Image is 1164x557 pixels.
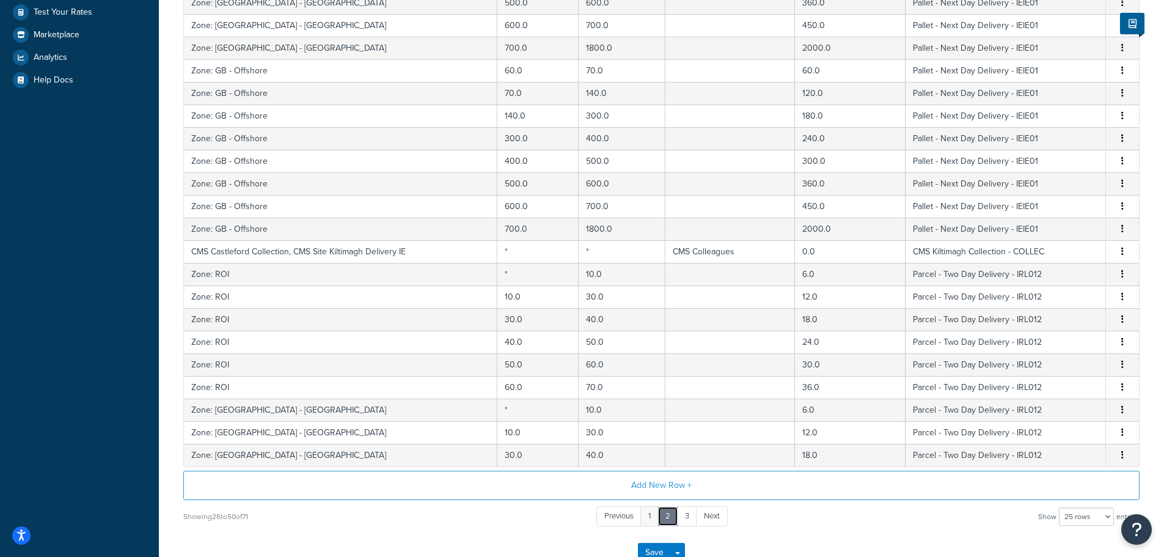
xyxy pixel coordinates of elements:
[640,506,659,526] a: 1
[704,510,720,522] span: Next
[906,331,1106,353] td: Parcel - Two Day Delivery - IRL012
[579,353,665,376] td: 60.0
[696,506,728,526] a: Next
[1116,508,1140,525] span: entries
[657,506,678,526] a: 2
[579,82,665,105] td: 140.0
[906,240,1106,263] td: CMS Kiltimagh Collection - COLLEC
[184,195,497,218] td: Zone: GB - Offshore
[579,421,665,444] td: 30.0
[497,150,578,172] td: 400.0
[497,421,578,444] td: 10.0
[497,331,578,353] td: 40.0
[579,286,665,308] td: 30.0
[906,444,1106,467] td: Parcel - Two Day Delivery - IRL012
[795,105,906,127] td: 180.0
[34,75,73,86] span: Help Docs
[497,105,578,127] td: 140.0
[906,150,1106,172] td: Pallet - Next Day Delivery - IEIE01
[795,59,906,82] td: 60.0
[497,218,578,240] td: 700.0
[906,105,1106,127] td: Pallet - Next Day Delivery - IEIE01
[184,82,497,105] td: Zone: GB - Offshore
[579,376,665,399] td: 70.0
[795,218,906,240] td: 2000.0
[9,24,150,46] a: Marketplace
[184,399,497,421] td: Zone: [GEOGRAPHIC_DATA] - [GEOGRAPHIC_DATA]
[906,127,1106,150] td: Pallet - Next Day Delivery - IEIE01
[497,127,578,150] td: 300.0
[497,59,578,82] td: 60.0
[795,263,906,286] td: 6.0
[184,421,497,444] td: Zone: [GEOGRAPHIC_DATA] - [GEOGRAPHIC_DATA]
[1120,13,1144,34] button: Show Help Docs
[906,59,1106,82] td: Pallet - Next Day Delivery - IEIE01
[795,172,906,195] td: 360.0
[497,172,578,195] td: 500.0
[906,421,1106,444] td: Parcel - Two Day Delivery - IRL012
[183,508,248,525] div: Showing 26 to 50 of 71
[579,331,665,353] td: 50.0
[795,308,906,331] td: 18.0
[497,82,578,105] td: 70.0
[9,69,150,91] a: Help Docs
[906,82,1106,105] td: Pallet - Next Day Delivery - IEIE01
[579,218,665,240] td: 1800.0
[184,59,497,82] td: Zone: GB - Offshore
[906,263,1106,286] td: Parcel - Two Day Delivery - IRL012
[795,353,906,376] td: 30.0
[579,399,665,421] td: 10.0
[665,240,795,263] td: CMS Colleagues
[906,376,1106,399] td: Parcel - Two Day Delivery - IRL012
[579,263,665,286] td: 10.0
[795,421,906,444] td: 12.0
[34,7,92,18] span: Test Your Rates
[579,150,665,172] td: 500.0
[795,444,906,467] td: 18.0
[497,376,578,399] td: 60.0
[497,14,578,37] td: 600.0
[34,30,79,40] span: Marketplace
[9,1,150,23] a: Test Your Rates
[184,444,497,467] td: Zone: [GEOGRAPHIC_DATA] - [GEOGRAPHIC_DATA]
[596,506,642,526] a: Previous
[184,263,497,286] td: Zone: ROI
[579,127,665,150] td: 400.0
[184,150,497,172] td: Zone: GB - Offshore
[34,53,67,63] span: Analytics
[579,172,665,195] td: 600.0
[184,127,497,150] td: Zone: GB - Offshore
[184,14,497,37] td: Zone: [GEOGRAPHIC_DATA] - [GEOGRAPHIC_DATA]
[795,82,906,105] td: 120.0
[183,471,1140,500] button: Add New Row +
[1038,508,1056,525] span: Show
[1121,514,1152,545] button: Open Resource Center
[906,218,1106,240] td: Pallet - Next Day Delivery - IEIE01
[795,195,906,218] td: 450.0
[9,46,150,68] li: Analytics
[795,376,906,399] td: 36.0
[184,172,497,195] td: Zone: GB - Offshore
[906,308,1106,331] td: Parcel - Two Day Delivery - IRL012
[184,376,497,399] td: Zone: ROI
[795,37,906,59] td: 2000.0
[579,444,665,467] td: 40.0
[795,127,906,150] td: 240.0
[906,14,1106,37] td: Pallet - Next Day Delivery - IEIE01
[497,286,578,308] td: 10.0
[497,37,578,59] td: 700.0
[184,218,497,240] td: Zone: GB - Offshore
[604,510,634,522] span: Previous
[795,14,906,37] td: 450.0
[184,308,497,331] td: Zone: ROI
[184,353,497,376] td: Zone: ROI
[184,105,497,127] td: Zone: GB - Offshore
[795,240,906,263] td: 0.0
[579,308,665,331] td: 40.0
[795,286,906,308] td: 12.0
[579,105,665,127] td: 300.0
[184,331,497,353] td: Zone: ROI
